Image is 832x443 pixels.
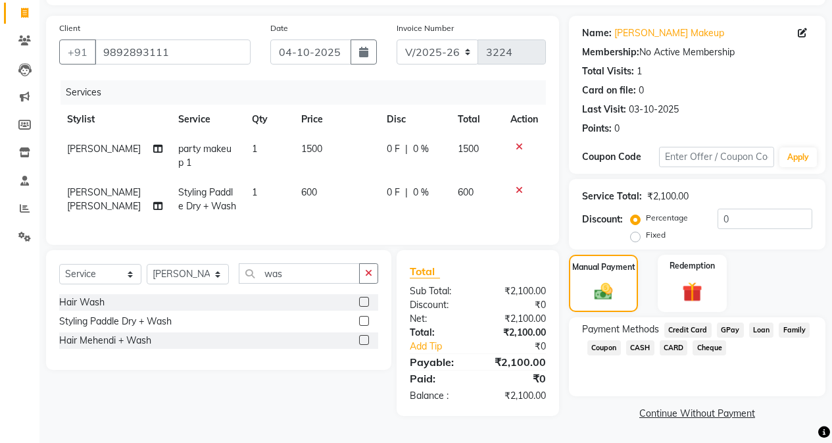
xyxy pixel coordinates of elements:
th: Total [450,105,502,134]
span: 1500 [458,143,479,155]
span: Coupon [587,340,621,355]
input: Search by Name/Mobile/Email/Code [95,39,251,65]
button: +91 [59,39,96,65]
span: Loan [749,323,774,338]
span: 1 [252,143,257,155]
div: Styling Paddle Dry + Wash [59,315,172,328]
input: Search or Scan [239,263,360,284]
div: Total: [400,326,478,340]
label: Date [270,22,288,34]
div: Hair Wash [59,296,105,309]
div: Membership: [582,45,639,59]
th: Service [170,105,244,134]
div: ₹0 [491,340,556,353]
div: Net: [400,312,478,326]
label: Invoice Number [397,22,454,34]
label: Percentage [646,212,688,224]
input: Enter Offer / Coupon Code [659,147,774,167]
span: GPay [717,323,744,338]
a: Continue Without Payment [572,407,823,421]
span: [PERSON_NAME] [PERSON_NAME] [67,186,141,212]
div: ₹2,100.00 [477,284,556,298]
span: CASH [626,340,654,355]
div: 0 [614,122,620,136]
img: _gift.svg [676,280,708,304]
div: ₹2,100.00 [477,389,556,403]
div: No Active Membership [582,45,812,59]
div: ₹0 [477,298,556,312]
img: _cash.svg [589,281,619,302]
span: | [405,142,408,156]
div: Total Visits: [582,65,634,78]
div: ₹2,100.00 [647,190,689,203]
span: Credit Card [664,323,712,338]
div: Services [61,80,556,105]
span: 600 [301,186,317,198]
div: Discount: [582,213,623,226]
span: | [405,186,408,199]
div: Coupon Code [582,150,659,164]
div: Name: [582,26,612,40]
span: CARD [660,340,688,355]
div: 03-10-2025 [629,103,679,117]
div: Points: [582,122,612,136]
div: ₹0 [477,371,556,386]
span: Total [410,265,440,278]
div: Service Total: [582,190,642,203]
th: Disc [379,105,450,134]
span: [PERSON_NAME] [67,143,141,155]
div: ₹2,100.00 [477,312,556,326]
th: Qty [244,105,293,134]
div: 1 [637,65,642,78]
span: 1 [252,186,257,198]
label: Fixed [646,229,666,241]
th: Action [502,105,546,134]
th: Stylist [59,105,170,134]
label: Client [59,22,80,34]
label: Manual Payment [572,261,635,273]
div: Sub Total: [400,284,478,298]
th: Price [293,105,379,134]
span: 0 % [413,142,429,156]
a: [PERSON_NAME] Makeup [614,26,724,40]
span: party makeup 1 [178,143,232,169]
button: Apply [779,147,817,167]
div: Discount: [400,298,478,312]
a: Add Tip [400,340,491,353]
div: Hair Mehendi + Wash [59,334,151,348]
div: ₹2,100.00 [477,354,556,370]
div: ₹2,100.00 [477,326,556,340]
div: Last Visit: [582,103,626,117]
span: Styling Paddle Dry + Wash [178,186,236,212]
span: Cheque [693,340,726,355]
span: 1500 [301,143,322,155]
span: Family [779,323,810,338]
span: 600 [458,186,474,198]
div: Balance : [400,389,478,403]
span: 0 % [413,186,429,199]
label: Redemption [670,260,715,272]
div: Payable: [400,354,478,370]
div: 0 [639,84,644,97]
span: 0 F [387,186,400,199]
span: Payment Methods [582,323,659,336]
span: 0 F [387,142,400,156]
div: Card on file: [582,84,636,97]
div: Paid: [400,371,478,386]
